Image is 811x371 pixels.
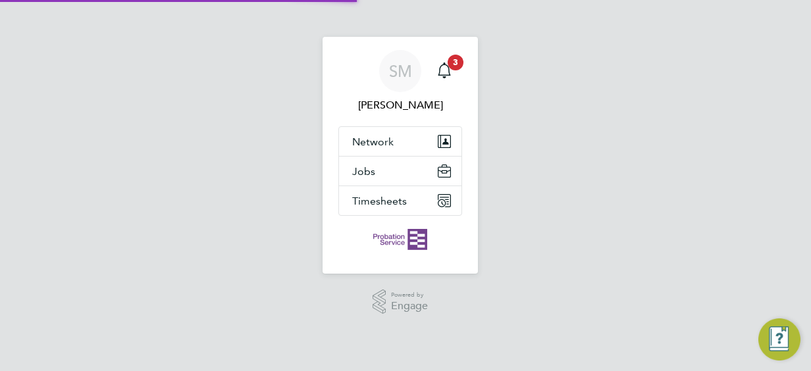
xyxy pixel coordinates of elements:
span: Jobs [352,165,375,178]
nav: Main navigation [323,37,478,274]
span: Timesheets [352,195,407,207]
button: Jobs [339,157,461,185]
a: Powered byEngage [373,289,429,314]
span: 3 [448,55,463,70]
span: SM [389,62,412,80]
span: Powered by [391,289,428,301]
a: 3 [431,50,458,92]
span: Network [352,136,394,148]
button: Engage Resource Center [758,318,800,360]
img: probationservice-logo-retina.png [373,229,427,250]
button: Timesheets [339,186,461,215]
span: Engage [391,301,428,312]
span: Stella Muyunda [338,97,462,113]
a: SM[PERSON_NAME] [338,50,462,113]
button: Network [339,127,461,156]
a: Go to home page [338,229,462,250]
